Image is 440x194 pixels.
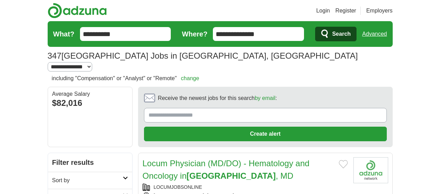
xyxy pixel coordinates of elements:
[143,184,348,191] div: LOCUMJOBSONLINE
[181,75,199,81] a: change
[52,74,199,83] h2: including "Compensation" or "Analyst" or "Remote"
[48,51,358,60] h1: [GEOGRAPHIC_DATA] Jobs in [GEOGRAPHIC_DATA], [GEOGRAPHIC_DATA]
[158,94,277,102] span: Receive the newest jobs for this search :
[52,97,128,109] div: $82,016
[182,29,207,39] label: Where?
[53,29,74,39] label: What?
[144,127,387,141] button: Create alert
[316,7,330,15] a: Login
[255,95,275,101] a: by email
[52,91,128,97] div: Average Salary
[335,7,356,15] a: Register
[48,50,62,62] span: 347
[362,27,387,41] a: Advanced
[186,171,275,180] strong: [GEOGRAPHIC_DATA]
[332,27,351,41] span: Search
[48,172,132,189] a: Sort by
[52,176,123,185] h2: Sort by
[339,160,348,168] button: Add to favorite jobs
[143,159,310,180] a: Locum Physician (MD/DO) - Hematology and Oncology in[GEOGRAPHIC_DATA], MD
[366,7,393,15] a: Employers
[315,27,357,41] button: Search
[48,3,107,18] img: Adzuna logo
[353,157,388,183] img: Company logo
[48,153,132,172] h2: Filter results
